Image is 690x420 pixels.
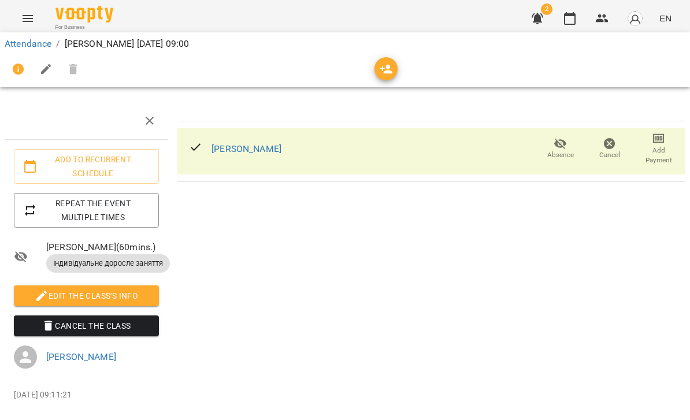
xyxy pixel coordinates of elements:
[547,150,574,160] span: Absence
[599,150,620,160] span: Cancel
[655,8,676,29] button: EN
[212,143,281,154] a: [PERSON_NAME]
[55,24,113,31] span: For Business
[641,146,676,165] span: Add Payment
[23,153,150,180] span: Add to recurrent schedule
[5,37,685,51] nav: breadcrumb
[23,196,150,224] span: Repeat the event multiple times
[536,133,585,165] button: Absence
[14,315,159,336] button: Cancel the class
[541,3,552,15] span: 2
[14,193,159,228] button: Repeat the event multiple times
[14,285,159,306] button: Edit the class's Info
[55,6,113,23] img: Voopty Logo
[5,38,51,49] a: Attendance
[23,319,150,333] span: Cancel the class
[14,389,159,401] p: [DATE] 09:11:21
[46,258,170,269] span: Індивідуальне доросле заняття
[56,37,60,51] li: /
[23,289,150,303] span: Edit the class's Info
[585,133,634,165] button: Cancel
[46,351,116,362] a: [PERSON_NAME]
[627,10,643,27] img: avatar_s.png
[46,240,159,254] span: [PERSON_NAME] ( 60 mins. )
[65,37,190,51] p: [PERSON_NAME] [DATE] 09:00
[14,5,42,32] button: Menu
[14,149,159,184] button: Add to recurrent schedule
[634,133,683,165] button: Add Payment
[659,12,672,24] span: EN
